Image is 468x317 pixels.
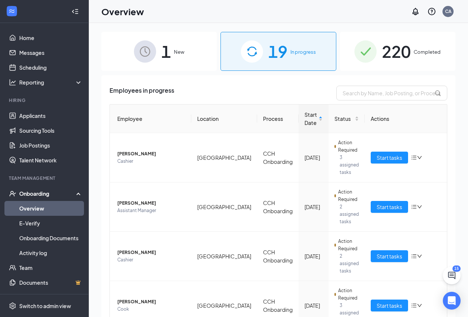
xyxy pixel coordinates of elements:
[377,301,402,310] span: Start tasks
[19,260,83,275] a: Team
[257,182,299,232] td: CCH Onboarding
[117,249,185,256] span: [PERSON_NAME]
[338,188,358,203] span: Action Required
[19,190,76,197] div: Onboarding
[371,250,408,262] button: Start tasks
[340,154,359,176] span: 3 assigned tasks
[329,105,365,133] th: Status
[9,175,81,181] div: Team Management
[411,155,417,161] span: bars
[371,201,408,213] button: Start tasks
[19,216,83,231] a: E-Verify
[19,60,83,75] a: Scheduling
[338,287,358,302] span: Action Required
[19,245,83,260] a: Activity log
[117,199,185,207] span: [PERSON_NAME]
[304,252,323,260] div: [DATE]
[19,108,83,123] a: Applicants
[19,79,83,86] div: Reporting
[443,292,461,310] div: Open Intercom Messenger
[445,8,451,14] div: CA
[377,252,402,260] span: Start tasks
[411,7,420,16] svg: Notifications
[8,7,16,15] svg: WorkstreamLogo
[174,48,184,56] span: New
[414,48,441,56] span: Completed
[377,153,402,162] span: Start tasks
[411,204,417,210] span: bars
[71,8,79,15] svg: Collapse
[19,30,83,45] a: Home
[427,7,436,16] svg: QuestionInfo
[417,204,422,209] span: down
[19,275,83,290] a: DocumentsCrown
[340,203,359,225] span: 2 assigned tasks
[117,298,185,306] span: [PERSON_NAME]
[290,48,316,56] span: In progress
[117,306,185,313] span: Cook
[191,232,257,281] td: [GEOGRAPHIC_DATA]
[417,254,422,259] span: down
[19,231,83,245] a: Onboarding Documents
[9,79,16,86] svg: Analysis
[117,150,185,158] span: [PERSON_NAME]
[117,158,185,165] span: Cashier
[304,301,323,310] div: [DATE]
[365,105,447,133] th: Actions
[110,105,191,133] th: Employee
[304,153,323,162] div: [DATE]
[19,123,83,138] a: Sourcing Tools
[377,203,402,211] span: Start tasks
[257,105,299,133] th: Process
[191,105,257,133] th: Location
[101,5,144,18] h1: Overview
[338,238,358,252] span: Action Required
[411,303,417,308] span: bars
[257,133,299,182] td: CCH Onboarding
[19,302,71,310] div: Switch to admin view
[417,155,422,160] span: down
[191,182,257,232] td: [GEOGRAPHIC_DATA]
[304,110,317,127] span: Start Date
[117,256,185,264] span: Cashier
[443,267,461,284] button: ChatActive
[9,97,81,103] div: Hiring
[110,86,174,100] span: Employees in progress
[371,300,408,311] button: Start tasks
[382,39,411,64] span: 220
[452,265,461,272] div: 15
[19,138,83,153] a: Job Postings
[371,152,408,164] button: Start tasks
[19,45,83,60] a: Messages
[9,190,16,197] svg: UserCheck
[417,303,422,308] span: down
[338,139,358,154] span: Action Required
[19,201,83,216] a: Overview
[411,253,417,259] span: bars
[19,290,83,305] a: SurveysCrown
[117,207,185,214] span: Assistant Manager
[191,133,257,182] td: [GEOGRAPHIC_DATA]
[257,232,299,281] td: CCH Onboarding
[304,203,323,211] div: [DATE]
[447,271,456,280] svg: ChatActive
[19,153,83,168] a: Talent Network
[9,302,16,310] svg: Settings
[334,115,353,123] span: Status
[268,39,287,64] span: 19
[161,39,171,64] span: 1
[340,252,359,275] span: 2 assigned tasks
[336,86,447,100] input: Search by Name, Job Posting, or Process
